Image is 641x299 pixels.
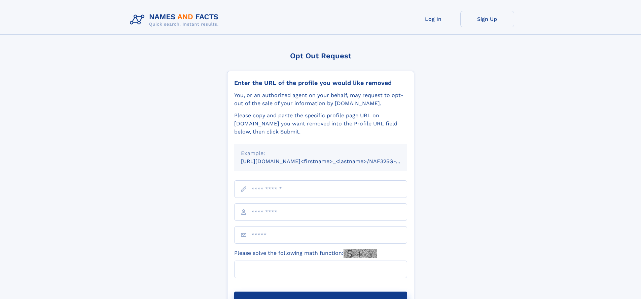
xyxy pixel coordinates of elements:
[127,11,224,29] img: Logo Names and Facts
[241,158,420,165] small: [URL][DOMAIN_NAME]<firstname>_<lastname>/NAF325G-xxxxxxxx
[234,249,377,258] label: Please solve the following math function:
[234,91,407,108] div: You, or an authorized agent on your behalf, may request to opt-out of the sale of your informatio...
[234,112,407,136] div: Please copy and paste the specific profile page URL on [DOMAIN_NAME] you want removed into the Pr...
[406,11,460,27] a: Log In
[234,79,407,87] div: Enter the URL of the profile you would like removed
[241,149,400,157] div: Example:
[460,11,514,27] a: Sign Up
[227,52,414,60] div: Opt Out Request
